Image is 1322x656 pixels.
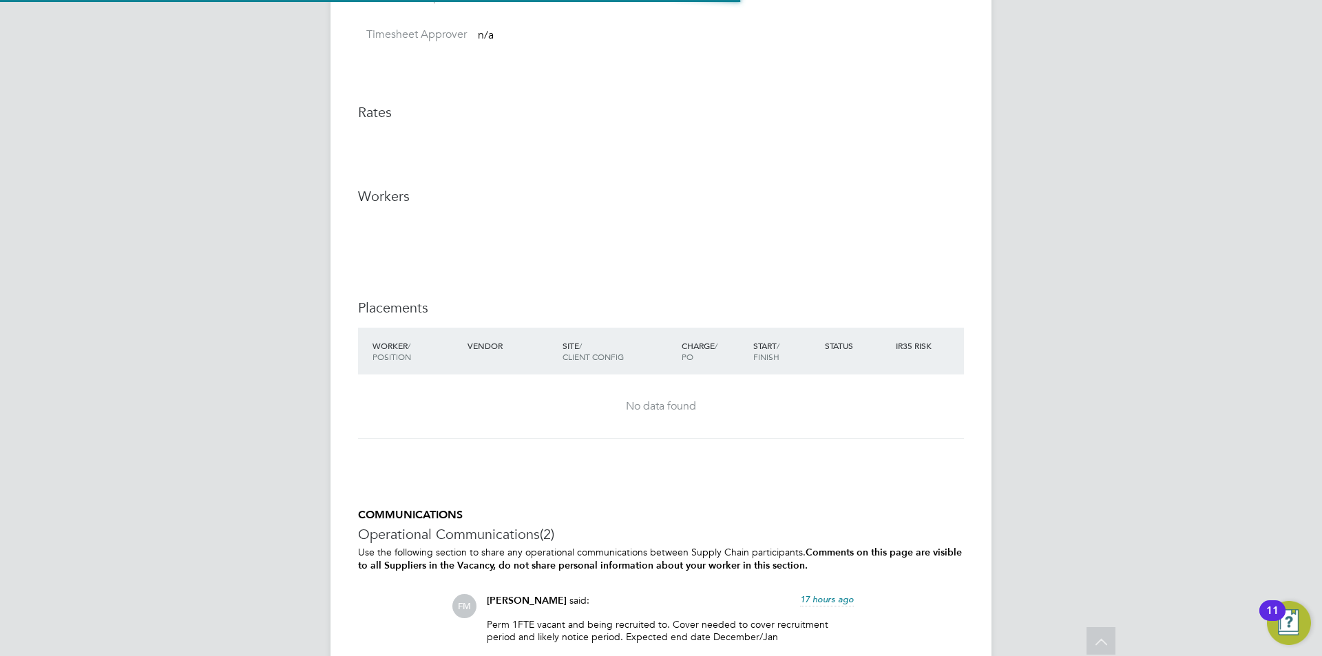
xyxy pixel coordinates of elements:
p: Use the following section to share any operational communications between Supply Chain participants. [358,546,964,572]
div: Start [750,333,821,369]
div: 11 [1266,611,1279,628]
h3: Workers [358,187,964,205]
span: FM [452,594,476,618]
span: / Finish [753,340,779,362]
p: Perm 1FTE vacant and being recruited to. Cover needed to cover recruitment period and likely noti... [487,618,854,643]
h5: COMMUNICATIONS [358,508,964,522]
span: n/a [478,28,494,42]
h3: Placements [358,299,964,317]
div: Status [821,333,893,358]
h3: Operational Communications [358,525,964,543]
h3: Rates [358,103,964,121]
button: Open Resource Center, 11 new notifications [1267,601,1311,645]
label: Timesheet Approver [358,28,467,42]
span: / Position [373,340,411,362]
div: Charge [678,333,750,369]
div: Vendor [464,333,559,358]
div: IR35 Risk [892,333,940,358]
b: Comments on this page are visible to all Suppliers in the Vacancy, do not share personal informat... [358,547,962,571]
span: [PERSON_NAME] [487,595,567,606]
div: Site [559,333,678,369]
div: Worker [369,333,464,369]
span: / PO [682,340,717,362]
span: said: [569,594,589,606]
div: No data found [372,399,950,414]
span: (2) [540,525,554,543]
span: 17 hours ago [800,593,854,605]
span: / Client Config [563,340,624,362]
